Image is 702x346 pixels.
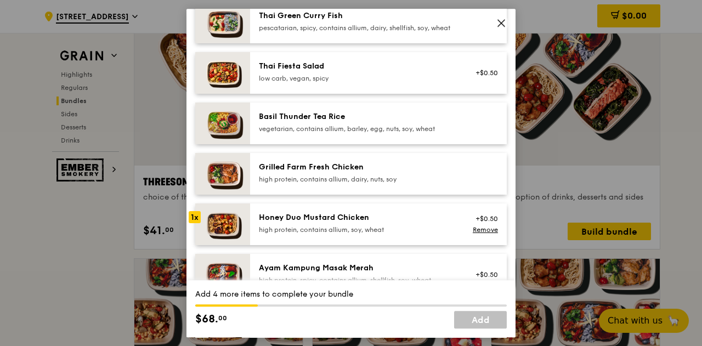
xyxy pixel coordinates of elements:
[454,311,507,328] a: Add
[195,289,507,300] div: Add 4 more items to complete your bundle
[469,69,498,77] div: +$0.50
[195,311,218,327] span: $68.
[195,103,250,144] img: daily_normal_HORZ-Basil-Thunder-Tea-Rice.jpg
[259,175,456,184] div: high protein, contains allium, dairy, nuts, soy
[259,24,456,32] div: pescatarian, spicy, contains allium, dairy, shellfish, soy, wheat
[259,162,456,173] div: Grilled Farm Fresh Chicken
[259,225,456,234] div: high protein, contains allium, soy, wheat
[259,124,456,133] div: vegetarian, contains allium, barley, egg, nuts, soy, wheat
[195,254,250,296] img: daily_normal_Ayam_Kampung_Masak_Merah_Horizontal_.jpg
[195,2,250,43] img: daily_normal_HORZ-Thai-Green-Curry-Fish.jpg
[259,276,456,285] div: high protein, spicy, contains allium, shellfish, soy, wheat
[259,111,456,122] div: Basil Thunder Tea Rice
[469,214,498,223] div: +$0.50
[218,314,227,322] span: 00
[195,52,250,94] img: daily_normal_Thai_Fiesta_Salad__Horizontal_.jpg
[259,212,456,223] div: Honey Duo Mustard Chicken
[259,263,456,274] div: Ayam Kampung Masak Merah
[259,61,456,72] div: Thai Fiesta Salad
[473,226,498,234] a: Remove
[189,211,201,223] div: 1x
[259,10,456,21] div: Thai Green Curry Fish
[195,203,250,245] img: daily_normal_Honey_Duo_Mustard_Chicken__Horizontal_.jpg
[259,74,456,83] div: low carb, vegan, spicy
[195,153,250,195] img: daily_normal_HORZ-Grilled-Farm-Fresh-Chicken.jpg
[469,270,498,279] div: +$0.50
